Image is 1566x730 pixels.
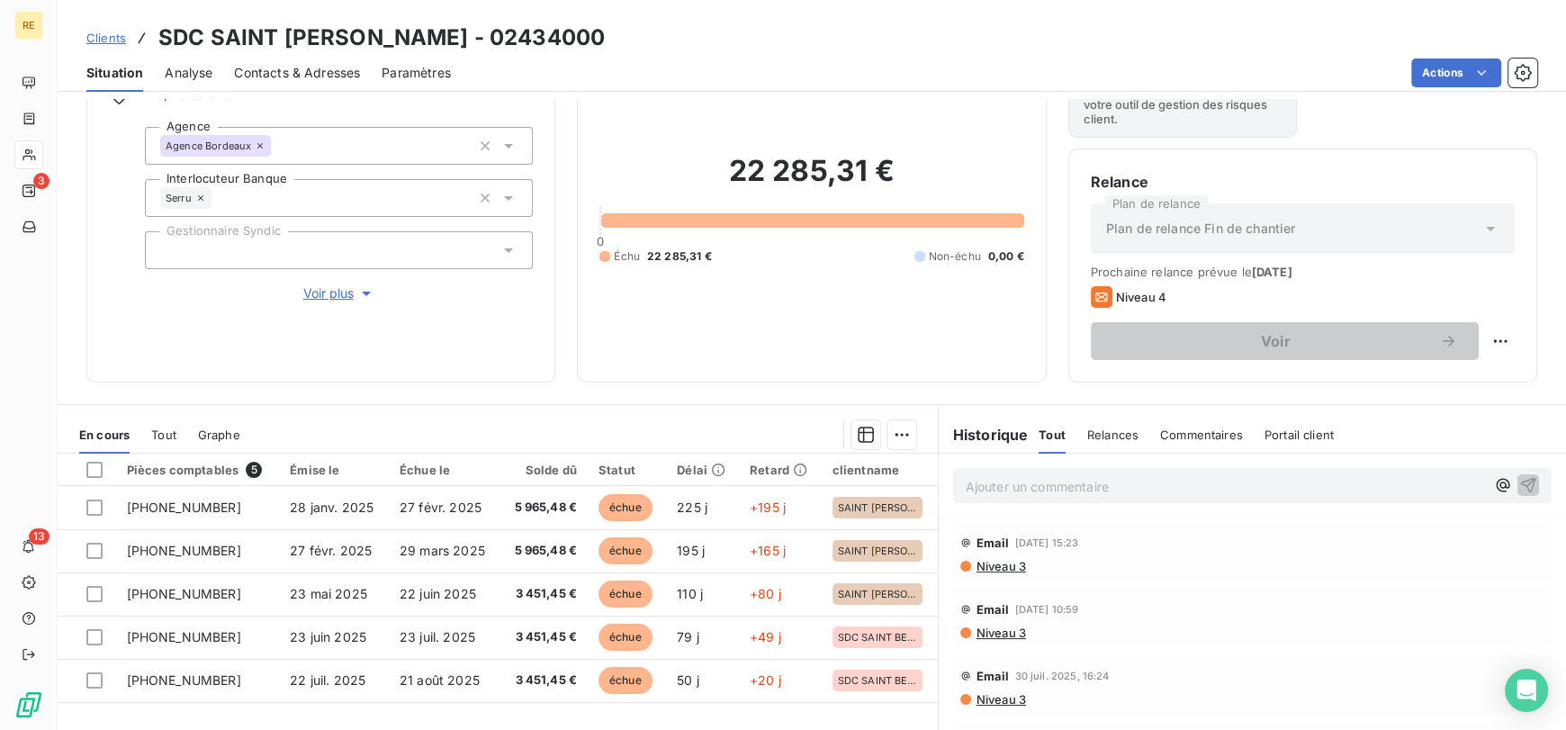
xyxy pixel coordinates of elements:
[975,692,1026,707] span: Niveau 3
[677,463,728,477] div: Délai
[614,248,640,265] span: Échu
[14,690,43,719] img: Logo LeanPay
[1014,671,1109,681] span: 30 juil. 2025, 16:24
[1252,265,1292,279] span: [DATE]
[598,463,655,477] div: Statut
[86,29,126,47] a: Clients
[151,428,176,442] span: Tout
[127,462,269,478] div: Pièces comptables
[511,628,577,646] span: 3 451,45 €
[303,284,375,302] span: Voir plus
[597,234,604,248] span: 0
[598,494,652,521] span: échue
[400,500,481,515] span: 27 févr. 2025
[598,581,652,608] span: échue
[1087,428,1138,442] span: Relances
[145,87,533,113] span: Propriétés Client
[1160,428,1243,442] span: Commentaires
[29,528,49,545] span: 13
[290,672,365,688] span: 22 juil. 2025
[750,500,786,515] span: +195 j
[127,672,241,688] span: [PHONE_NUMBER]
[750,629,781,644] span: +49 j
[246,462,262,478] span: 5
[838,502,917,513] span: SAINT [PERSON_NAME] POITIERS
[750,543,786,558] span: +165 j
[929,248,981,265] span: Non-échu
[511,671,577,689] span: 3 451,45 €
[988,248,1024,265] span: 0,00 €
[127,629,241,644] span: [PHONE_NUMBER]
[290,463,378,477] div: Émise le
[382,64,451,82] span: Paramètres
[290,543,372,558] span: 27 févr. 2025
[975,559,1026,573] span: Niveau 3
[838,632,917,643] span: SDC SAINT BENOIT
[598,667,652,694] span: échue
[1091,265,1515,279] span: Prochaine relance prévue le
[750,672,781,688] span: +20 j
[939,424,1029,446] h6: Historique
[271,138,285,154] input: Ajouter une valeur
[976,536,1010,550] span: Email
[976,602,1010,617] span: Email
[599,153,1023,207] h2: 22 285,31 €
[976,669,1010,683] span: Email
[598,537,652,564] span: échue
[86,64,143,82] span: Situation
[290,629,366,644] span: 23 juin 2025
[832,463,927,477] div: clientname
[290,500,373,515] span: 28 janv. 2025
[127,500,241,515] span: [PHONE_NUMBER]
[127,543,241,558] span: [PHONE_NUMBER]
[1039,428,1066,442] span: Tout
[400,672,480,688] span: 21 août 2025
[158,22,605,54] h3: SDC SAINT [PERSON_NAME] - 02434000
[1411,59,1501,87] button: Actions
[198,428,240,442] span: Graphe
[677,629,699,644] span: 79 j
[511,585,577,603] span: 3 451,45 €
[1091,322,1479,360] button: Voir
[400,629,475,644] span: 23 juil. 2025
[14,11,43,40] div: RE
[1264,428,1334,442] span: Portail client
[838,675,917,686] span: SDC SAINT BENOIT
[511,463,577,477] div: Solde dû
[400,543,485,558] span: 29 mars 2025
[838,589,917,599] span: SAINT [PERSON_NAME] POITIERS
[86,31,126,45] span: Clients
[677,500,707,515] span: 225 j
[677,543,705,558] span: 195 j
[1112,334,1439,348] span: Voir
[647,248,712,265] span: 22 285,31 €
[165,64,212,82] span: Analyse
[166,140,251,151] span: Agence Bordeaux
[750,586,781,601] span: +80 j
[234,64,360,82] span: Contacts & Adresses
[1091,171,1515,193] h6: Relance
[211,190,226,206] input: Ajouter une valeur
[33,173,49,189] span: 3
[1116,290,1166,304] span: Niveau 4
[1014,604,1078,615] span: [DATE] 10:59
[511,499,577,517] span: 5 965,48 €
[975,626,1026,640] span: Niveau 3
[677,586,703,601] span: 110 j
[677,672,699,688] span: 50 j
[145,284,533,303] button: Voir plus
[1106,220,1296,238] span: Plan de relance Fin de chantier
[598,624,652,651] span: échue
[511,542,577,560] span: 5 965,48 €
[1505,669,1548,712] div: Open Intercom Messenger
[1084,83,1282,126] span: Surveiller ce client en intégrant votre outil de gestion des risques client.
[79,428,130,442] span: En cours
[750,463,811,477] div: Retard
[127,586,241,601] span: [PHONE_NUMBER]
[400,586,476,601] span: 22 juin 2025
[290,586,367,601] span: 23 mai 2025
[160,242,175,258] input: Ajouter une valeur
[166,193,192,203] span: Serru
[400,463,490,477] div: Échue le
[1014,537,1078,548] span: [DATE] 15:23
